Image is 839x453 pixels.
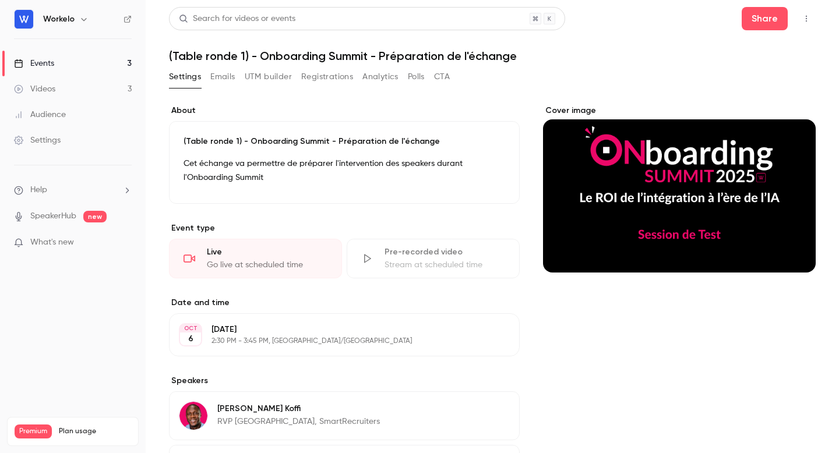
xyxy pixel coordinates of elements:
[30,236,74,249] span: What's new
[14,135,61,146] div: Settings
[385,246,505,258] div: Pre-recorded video
[207,259,327,271] div: Go live at scheduled time
[169,375,520,387] label: Speakers
[210,68,235,86] button: Emails
[14,58,54,69] div: Events
[169,105,520,116] label: About
[14,184,132,196] li: help-dropdown-opener
[362,68,399,86] button: Analytics
[15,424,52,438] span: Premium
[169,222,520,234] p: Event type
[543,105,816,116] label: Cover image
[15,10,33,29] img: Workelo
[385,259,505,271] div: Stream at scheduled time
[169,391,520,440] div: Marc Koffi[PERSON_NAME] KoffiRVP [GEOGRAPHIC_DATA], SmartRecruiters
[211,337,458,346] p: 2:30 PM - 3:45 PM, [GEOGRAPHIC_DATA]/[GEOGRAPHIC_DATA]
[169,297,520,309] label: Date and time
[742,7,788,30] button: Share
[188,333,193,345] p: 6
[43,13,75,25] h6: Workelo
[211,324,458,335] p: [DATE]
[59,427,131,436] span: Plan usage
[169,49,816,63] h1: (Table ronde 1) - Onboarding Summit - Préparation de l'échange
[207,246,327,258] div: Live
[30,184,47,196] span: Help
[543,105,816,272] section: Cover image
[434,68,450,86] button: CTA
[245,68,292,86] button: UTM builder
[14,109,66,121] div: Audience
[169,239,342,278] div: LiveGo live at scheduled time
[14,83,55,95] div: Videos
[408,68,425,86] button: Polls
[179,13,295,25] div: Search for videos or events
[169,68,201,86] button: Settings
[217,403,380,415] p: [PERSON_NAME] Koffi
[184,136,505,147] p: (Table ronde 1) - Onboarding Summit - Préparation de l'échange
[184,157,505,185] p: Cet échange va permettre de préparer l'intervention des speakers durant l'Onboarding Summit
[301,68,353,86] button: Registrations
[180,324,201,332] div: OCT
[179,402,207,430] img: Marc Koffi
[30,210,76,222] a: SpeakerHub
[217,416,380,427] p: RVP [GEOGRAPHIC_DATA], SmartRecruiters
[83,211,107,222] span: new
[347,239,520,278] div: Pre-recorded videoStream at scheduled time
